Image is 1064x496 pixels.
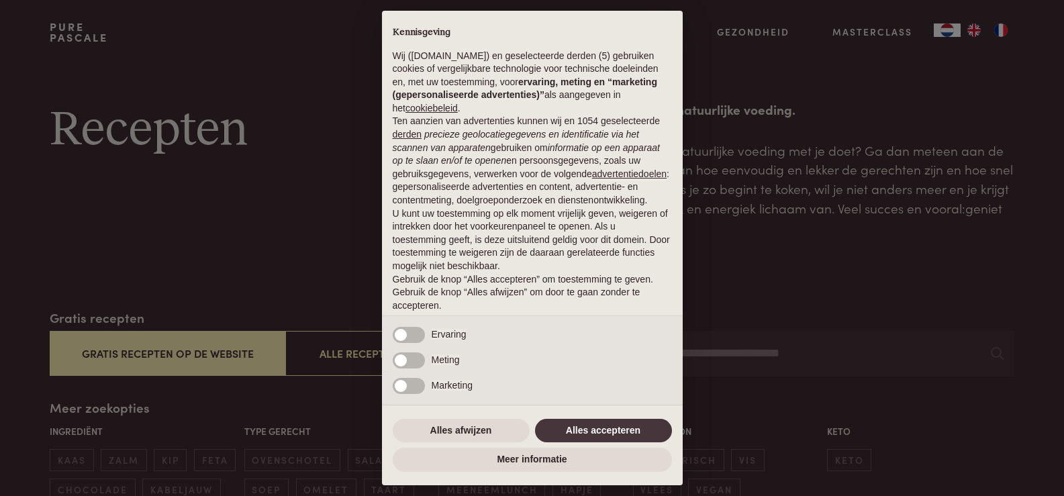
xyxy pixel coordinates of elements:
a: cookiebeleid [405,103,458,113]
button: Meer informatie [393,448,672,472]
button: advertentiedoelen [592,168,667,181]
button: Alles afwijzen [393,419,530,443]
span: Ervaring [432,329,467,340]
span: Marketing [432,380,473,391]
p: Gebruik de knop “Alles accepteren” om toestemming te geven. Gebruik de knop “Alles afwijzen” om d... [393,273,672,313]
h2: Kennisgeving [393,27,672,39]
p: U kunt uw toestemming op elk moment vrijelijk geven, weigeren of intrekken door het voorkeurenpan... [393,207,672,273]
strong: ervaring, meting en “marketing (gepersonaliseerde advertenties)” [393,77,657,101]
span: Meting [432,354,460,365]
button: Alles accepteren [535,419,672,443]
p: Ten aanzien van advertenties kunnen wij en 1054 geselecteerde gebruiken om en persoonsgegevens, z... [393,115,672,207]
em: informatie op een apparaat op te slaan en/of te openen [393,142,661,166]
em: precieze geolocatiegegevens en identificatie via het scannen van apparaten [393,129,639,153]
p: Wij ([DOMAIN_NAME]) en geselecteerde derden (5) gebruiken cookies of vergelijkbare technologie vo... [393,50,672,115]
button: derden [393,128,422,142]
